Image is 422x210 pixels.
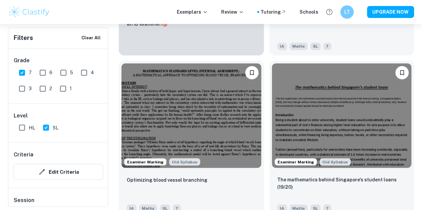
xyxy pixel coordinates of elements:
[340,5,354,19] button: LT
[162,21,167,27] span: 🎯
[245,66,259,79] button: Bookmark
[14,57,103,65] h6: Grade
[29,85,32,92] span: 3
[395,66,409,79] button: Bookmark
[320,158,351,165] span: Old Syllabus
[277,43,287,50] span: IA
[169,158,200,165] span: Old Syllabus
[14,33,33,43] h6: Filters
[14,196,103,209] h6: Session
[177,8,208,16] p: Exemplars
[272,63,412,168] img: Maths IA example thumbnail: The mathematics behind Singapore's stude
[221,8,244,16] p: Review
[70,69,73,76] span: 5
[124,159,166,165] span: Examiner Marking
[14,150,33,158] h6: Criteria
[80,33,102,43] button: Clear All
[49,69,52,76] span: 6
[49,85,52,92] span: 2
[14,164,103,180] button: Edit Criteria
[367,6,414,18] button: UPGRADE NOW
[277,176,406,190] p: The mathematics behind Singapore's student loans (19/20)
[343,8,351,16] h6: LT
[323,43,331,50] span: 7
[91,69,94,76] span: 4
[121,63,261,168] img: Maths IA example thumbnail: Optimizing blood vessel branching
[310,43,321,50] span: SL
[261,8,286,16] a: Tutoring
[290,43,308,50] span: Maths
[14,111,103,119] h6: Level
[70,85,72,92] span: 1
[300,8,318,16] a: Schools
[324,6,335,18] button: Help and Feedback
[29,124,35,131] span: HL
[127,176,207,183] p: Optimizing blood vessel branching
[8,5,50,19] img: Clastify logo
[169,158,200,165] div: Although this IA is written for the old math syllabus (last exam in November 2020), the current I...
[29,69,32,76] span: 7
[320,158,351,165] div: Although this IA is written for the old math syllabus (last exam in November 2020), the current I...
[53,124,58,131] span: SL
[275,159,317,165] span: Examiner Marking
